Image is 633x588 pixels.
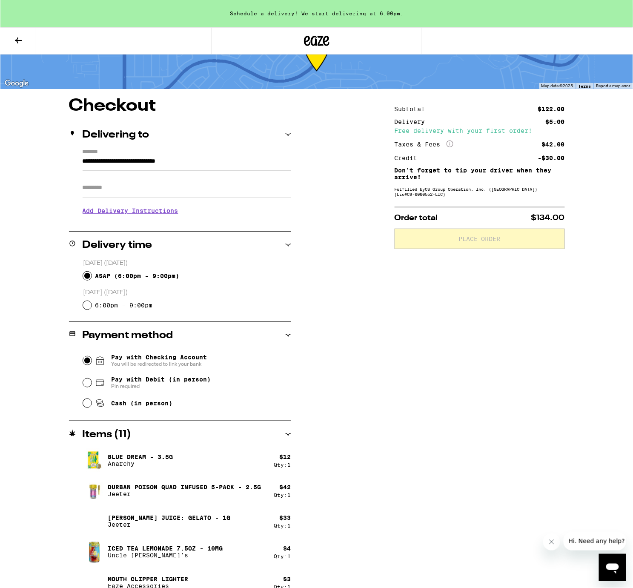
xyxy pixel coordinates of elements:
[111,383,210,390] span: Pin required
[108,552,223,559] p: Uncle [PERSON_NAME]'s
[279,515,291,522] div: $ 33
[458,236,500,242] span: Place Order
[108,522,230,528] p: Jeeter
[69,98,291,115] h1: Checkout
[83,289,291,297] p: [DATE] ([DATE])
[274,493,291,498] div: Qty: 1
[111,354,206,367] span: Pay with Checking Account
[108,545,223,552] p: Iced Tea Lemonade 7.5oz - 10mg
[394,167,564,181] p: Don't forget to tip your driver when they arrive!
[394,214,438,222] span: Order total
[111,361,206,367] span: You will be redirected to link your bank
[111,400,172,407] span: Cash (in person)
[274,554,291,559] div: Qty: 1
[108,453,173,460] p: Blue Dream - 3.5g
[82,201,291,221] h3: Add Delivery Instructions
[578,83,591,89] a: Terms
[543,534,560,551] iframe: Close message
[541,141,564,147] div: $42.00
[82,479,106,503] img: Durban Poison Quad Infused 5-Pack - 2.5g
[274,462,291,468] div: Qty: 1
[283,576,291,583] div: $ 3
[83,259,291,267] p: [DATE] ([DATE])
[108,491,261,498] p: Jeeter
[82,430,131,440] h2: Items ( 11 )
[108,576,188,583] p: Mouth Clipper Lighter
[596,83,630,88] a: Report a map error
[599,554,626,581] iframe: Button to launch messaging window
[394,128,564,134] div: Free delivery with your first order!
[95,272,179,279] span: ASAP ( 6:00pm - 9:00pm )
[541,83,573,88] span: Map data ©2025
[82,330,173,341] h2: Payment method
[394,229,564,249] button: Place Order
[82,510,106,534] img: Jeeter Juice: Gelato - 1g
[545,119,564,125] div: $5.00
[394,119,431,125] div: Delivery
[2,78,30,89] img: Google
[111,376,210,383] span: Pay with Debit (in person)
[108,460,173,467] p: Anarchy
[82,448,106,472] img: Blue Dream - 3.5g
[279,453,291,460] div: $ 12
[394,186,564,197] div: Fulfilled by CS Group Operation, Inc. ([GEOGRAPHIC_DATA]) (Lic# C9-0000552-LIC )
[82,221,291,227] p: We'll contact you at [PHONE_NUMBER] when we arrive
[394,141,453,148] div: Taxes & Fees
[283,545,291,552] div: $ 4
[82,240,152,250] h2: Delivery time
[394,155,423,161] div: Credit
[2,78,30,89] a: Open this area in Google Maps (opens a new window)
[274,523,291,529] div: Qty: 1
[279,484,291,491] div: $ 42
[95,302,152,309] label: 6:00pm - 9:00pm
[394,106,431,112] div: Subtotal
[538,106,564,112] div: $122.00
[531,214,564,222] span: $134.00
[108,484,261,491] p: Durban Poison Quad Infused 5-Pack - 2.5g
[538,155,564,161] div: -$30.00
[563,532,626,551] iframe: Message from company
[108,515,230,522] p: [PERSON_NAME] Juice: Gelato - 1g
[82,540,106,564] img: Iced Tea Lemonade 7.5oz - 10mg
[82,130,149,140] h2: Delivering to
